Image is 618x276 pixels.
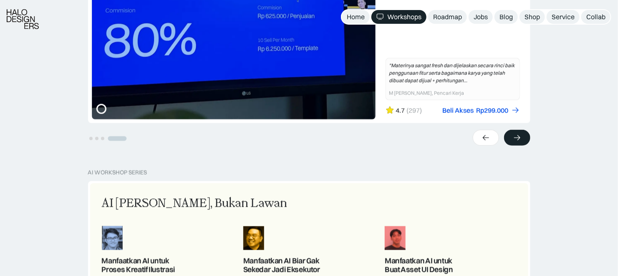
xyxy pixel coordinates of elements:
[102,195,288,213] div: AI [PERSON_NAME], Bukan Lawan
[347,13,365,21] div: Home
[443,106,520,115] a: Beli AksesRp299.000
[95,137,98,140] button: Go to slide 2
[525,13,540,21] div: Shop
[474,13,488,21] div: Jobs
[88,169,147,176] div: AI Workshop Series
[477,106,509,115] div: Rp299.000
[387,13,421,21] div: Workshops
[586,13,605,21] div: Collab
[433,13,462,21] div: Roadmap
[494,10,518,24] a: Blog
[581,10,610,24] a: Collab
[396,106,405,115] div: 4.7
[552,13,575,21] div: Service
[428,10,467,24] a: Roadmap
[101,137,104,140] button: Go to slide 3
[407,106,422,115] div: (297)
[469,10,493,24] a: Jobs
[88,134,129,142] ul: Select a slide to show
[547,10,580,24] a: Service
[371,10,426,24] a: Workshops
[443,106,474,115] div: Beli Akses
[499,13,513,21] div: Blog
[520,10,545,24] a: Shop
[108,137,126,141] button: Go to slide 4
[89,137,93,140] button: Go to slide 1
[342,10,370,24] a: Home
